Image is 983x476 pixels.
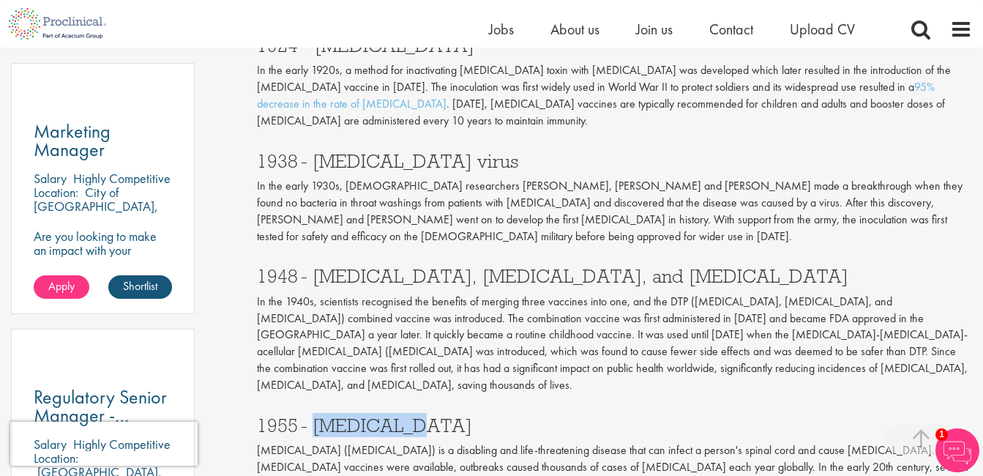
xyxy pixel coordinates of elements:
[790,20,855,39] a: Upload CV
[636,20,673,39] a: Join us
[34,184,78,201] span: Location:
[257,152,972,171] h3: 1938 - [MEDICAL_DATA] virus
[257,62,972,129] p: In the early 1920s, a method for inactivating [MEDICAL_DATA] toxin with [MEDICAL_DATA] was develo...
[34,275,89,299] a: Apply
[257,36,972,55] h3: 1924 - [MEDICAL_DATA]
[257,79,935,111] a: 95% decrease in the rate of [MEDICAL_DATA]
[34,122,172,159] a: Marketing Manager
[34,184,158,228] p: City of [GEOGRAPHIC_DATA], [GEOGRAPHIC_DATA]
[73,170,171,187] p: Highly Competitive
[34,170,67,187] span: Salary
[257,416,972,435] h3: 1955 - [MEDICAL_DATA]
[34,384,169,446] span: Regulatory Senior Manager - Emerging Markets
[34,119,111,162] span: Marketing Manager
[935,428,948,441] span: 1
[34,229,172,341] p: Are you looking to make an impact with your innovation? We are working with a well-established ph...
[34,388,172,425] a: Regulatory Senior Manager - Emerging Markets
[10,422,198,466] iframe: reCAPTCHA
[550,20,599,39] a: About us
[257,178,972,245] p: In the early 1930s, [DEMOGRAPHIC_DATA] researchers [PERSON_NAME], [PERSON_NAME] and [PERSON_NAME]...
[108,275,172,299] a: Shortlist
[489,20,514,39] a: Jobs
[709,20,753,39] a: Contact
[935,428,979,472] img: Chatbot
[257,267,972,286] h3: 1948 - [MEDICAL_DATA], [MEDICAL_DATA], and [MEDICAL_DATA]
[48,278,75,294] span: Apply
[257,294,972,394] p: In the 1940s, scientists recognised the benefits of merging three vaccines into one, and the DTP ...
